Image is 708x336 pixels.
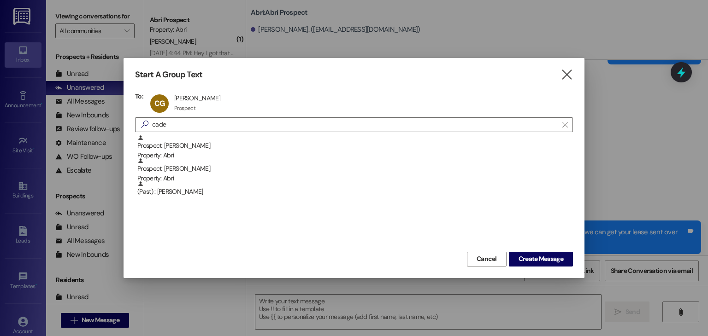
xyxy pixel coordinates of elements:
div: Property: Abri [137,174,573,183]
div: Prospect: [PERSON_NAME]Property: Abri [135,134,573,157]
i:  [562,121,567,128]
h3: Start A Group Text [135,70,202,80]
div: (Past) : [PERSON_NAME] [137,180,573,197]
button: Clear text [558,118,572,132]
div: Prospect: [PERSON_NAME] [137,157,573,184]
button: Cancel [467,252,507,266]
div: (Past) : [PERSON_NAME] [135,180,573,203]
div: Prospect [174,104,195,112]
div: Prospect: [PERSON_NAME]Property: Abri [135,157,573,180]
i:  [560,70,573,80]
div: [PERSON_NAME] [174,94,220,102]
span: Cancel [477,254,497,264]
i:  [137,120,152,129]
h3: To: [135,92,143,100]
button: Create Message [509,252,573,266]
div: Property: Abri [137,151,573,160]
input: Search for any contact or apartment [152,118,558,131]
span: CG [154,98,165,108]
span: Create Message [519,254,563,264]
div: Prospect: [PERSON_NAME] [137,134,573,161]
